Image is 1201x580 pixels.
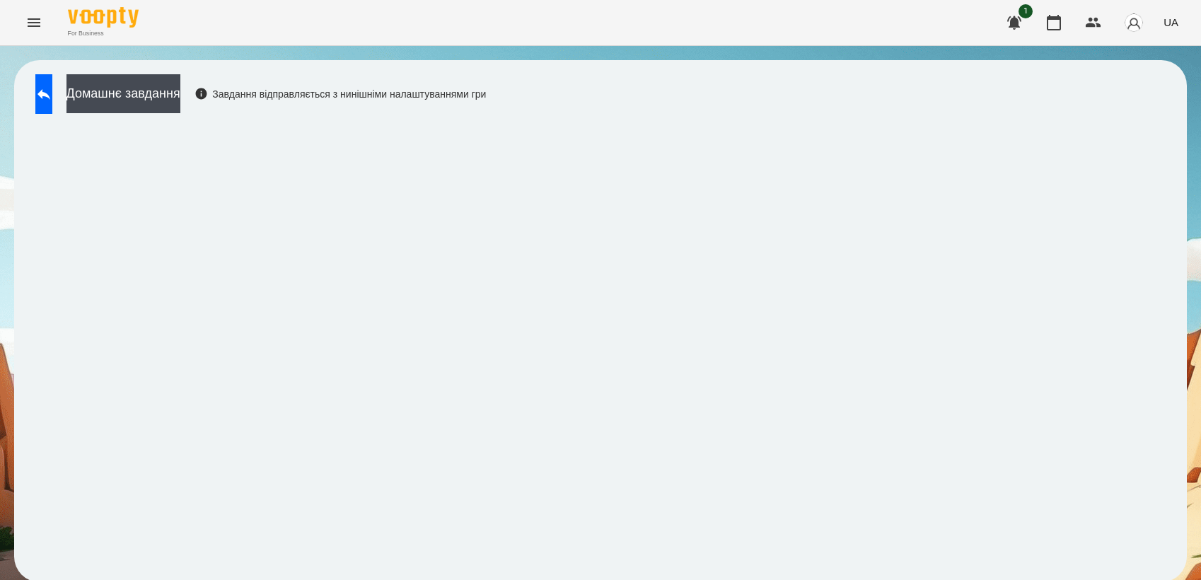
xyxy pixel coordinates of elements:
[195,87,487,101] div: Завдання відправляється з нинішніми налаштуваннями гри
[1124,13,1144,33] img: avatar_s.png
[1164,15,1178,30] span: UA
[68,29,139,38] span: For Business
[66,74,180,113] button: Домашнє завдання
[68,7,139,28] img: Voopty Logo
[1019,4,1033,18] span: 1
[17,6,51,40] button: Menu
[1158,9,1184,35] button: UA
